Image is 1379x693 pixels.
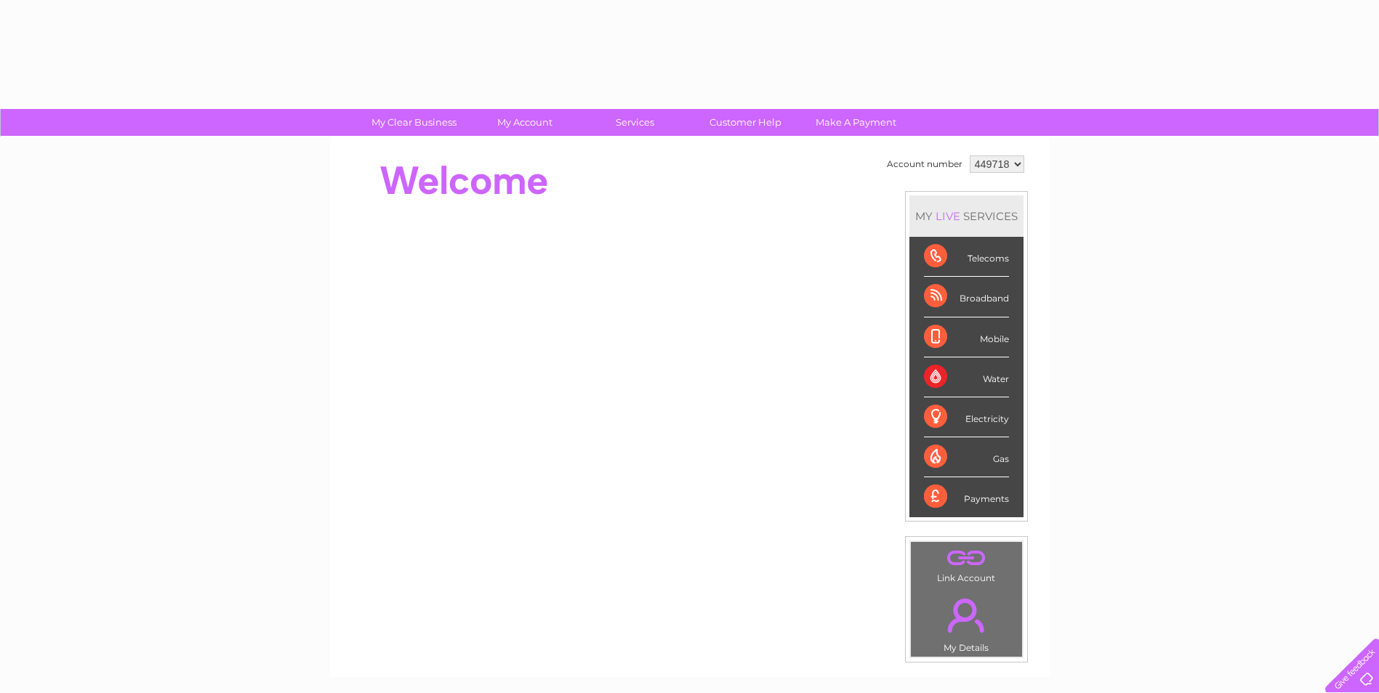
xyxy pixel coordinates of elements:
a: . [914,546,1018,571]
a: My Account [465,109,584,136]
div: Telecoms [924,237,1009,277]
a: Make A Payment [796,109,916,136]
div: MY SERVICES [909,195,1024,237]
div: Broadband [924,277,1009,317]
a: Services [575,109,695,136]
div: Mobile [924,317,1009,357]
div: Payments [924,477,1009,516]
a: Customer Help [686,109,805,136]
td: My Details [910,586,1023,657]
td: Link Account [910,541,1023,587]
div: Gas [924,437,1009,477]
div: Water [924,357,1009,397]
a: My Clear Business [354,109,474,136]
td: Account number [883,152,966,177]
div: LIVE [933,209,963,223]
div: Electricity [924,397,1009,437]
a: . [914,590,1018,641]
